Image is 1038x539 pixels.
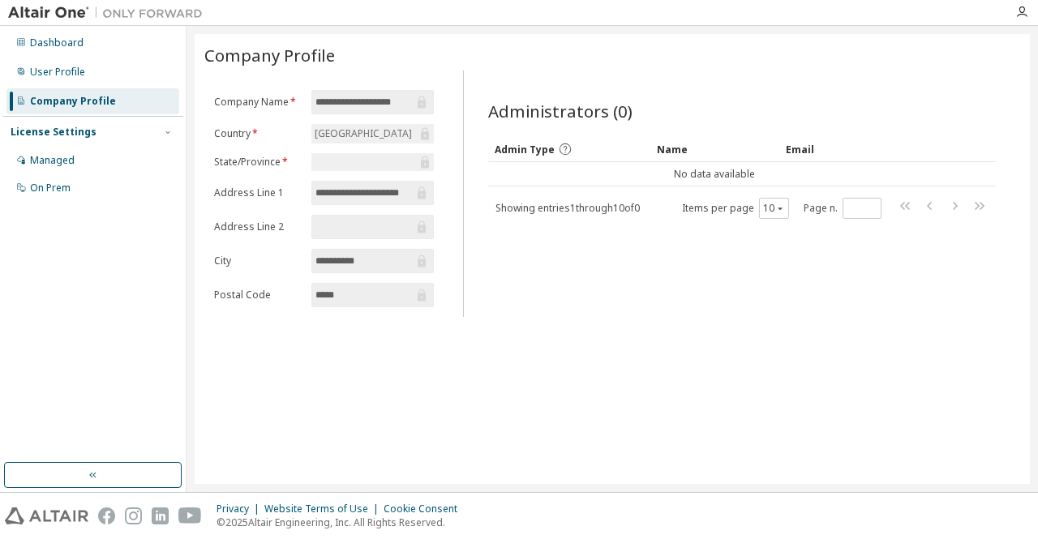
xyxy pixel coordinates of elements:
p: © 2025 Altair Engineering, Inc. All Rights Reserved. [217,515,467,529]
span: Company Profile [204,44,335,66]
span: Showing entries 1 through 10 of 0 [495,201,640,215]
img: altair_logo.svg [5,507,88,524]
span: Admin Type [495,143,555,156]
div: Privacy [217,503,264,515]
div: Cookie Consent [384,503,467,515]
img: instagram.svg [125,507,142,524]
span: Page n. [804,198,881,219]
span: Administrators (0) [488,100,633,122]
div: Dashboard [30,36,84,49]
div: [GEOGRAPHIC_DATA] [312,125,414,143]
label: Address Line 1 [214,186,302,199]
label: Country [214,127,302,140]
div: License Settings [11,126,97,139]
div: Managed [30,154,75,167]
div: Name [657,136,773,162]
div: Website Terms of Use [264,503,384,515]
span: Items per page [682,198,789,219]
label: Postal Code [214,289,302,302]
div: On Prem [30,182,71,195]
button: 10 [763,202,785,215]
img: youtube.svg [178,507,202,524]
div: User Profile [30,66,85,79]
td: No data available [488,162,941,186]
img: Altair One [8,5,211,21]
label: State/Province [214,156,302,169]
div: Email [786,136,854,162]
label: Address Line 2 [214,220,302,233]
img: facebook.svg [98,507,115,524]
img: linkedin.svg [152,507,169,524]
div: [GEOGRAPHIC_DATA] [311,124,433,143]
div: Company Profile [30,95,116,108]
label: City [214,255,302,267]
label: Company Name [214,96,302,109]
